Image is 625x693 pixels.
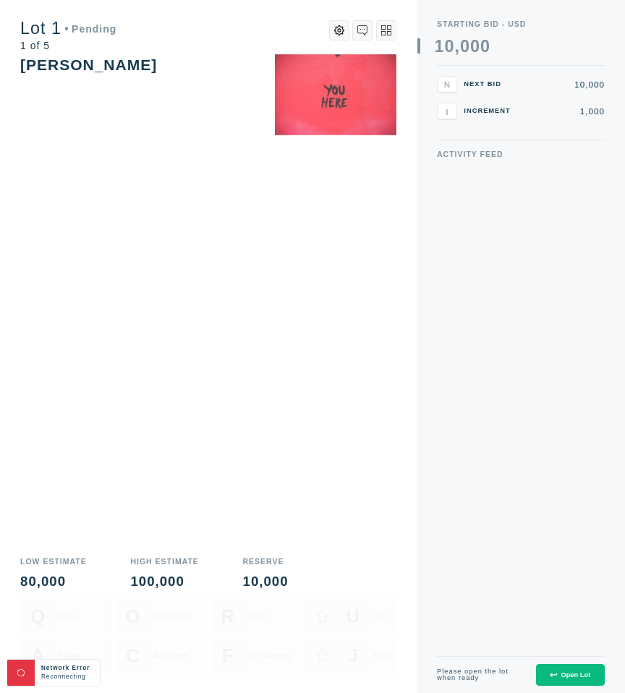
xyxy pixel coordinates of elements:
[550,671,590,679] div: Open Lot
[522,80,605,89] div: 10,000
[480,38,490,55] div: 0
[130,558,198,566] div: High Estimate
[437,20,605,28] div: Starting Bid - USD
[243,558,289,566] div: Reserve
[464,81,514,88] div: Next Bid
[454,38,459,207] div: ,
[41,664,93,673] div: Network Error
[41,673,93,681] div: Reconnecting
[536,664,605,686] button: Open Lot
[130,575,198,589] div: 100,000
[446,106,448,116] span: I
[437,76,457,93] button: N
[464,108,514,114] div: Increment
[243,575,289,589] div: 10,000
[470,38,480,55] div: 0
[435,38,445,55] div: 1
[20,56,157,73] div: [PERSON_NAME]
[444,38,454,55] div: 0
[437,668,526,682] div: Please open the lot when ready
[20,558,87,566] div: Low Estimate
[522,107,605,116] div: 1,000
[65,24,117,34] div: Pending
[20,575,87,589] div: 80,000
[437,103,457,119] button: I
[437,150,605,158] div: Activity Feed
[444,80,450,89] span: N
[20,20,116,37] div: Lot 1
[460,38,470,55] div: 0
[20,41,116,51] div: 1 of 5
